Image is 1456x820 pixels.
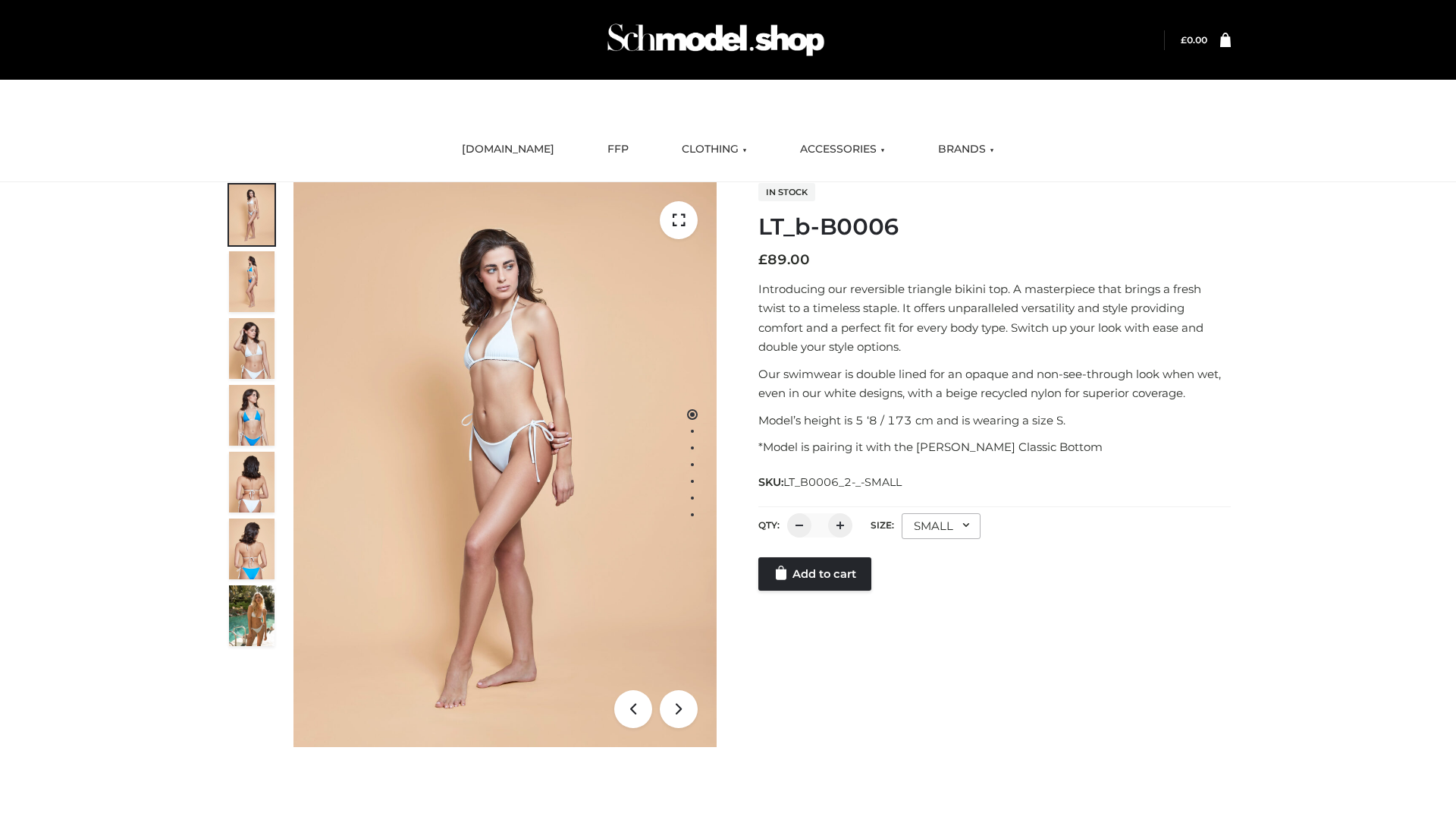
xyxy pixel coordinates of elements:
a: BRANDS [927,133,1006,166]
label: QTY: [758,519,780,531]
a: ACCESSORIES [789,133,896,166]
p: *Model is pairing it with the [PERSON_NAME] Classic Bottom [758,437,1231,457]
img: ArielClassicBikiniTop_CloudNine_AzureSky_OW114ECO_1-scaled.jpg [229,184,275,245]
a: CLOTHING [670,133,758,166]
img: ArielClassicBikiniTop_CloudNine_AzureSky_OW114ECO_1 [293,182,717,747]
img: Schmodel Admin 964 [602,10,830,70]
h1: LT_b-B0006 [758,213,1231,241]
img: ArielClassicBikiniTop_CloudNine_AzureSky_OW114ECO_8-scaled.jpg [229,519,275,579]
span: In stock [758,183,815,201]
p: Model’s height is 5 ‘8 / 173 cm and is wearing a size S. [758,411,1231,430]
img: ArielClassicBikiniTop_CloudNine_AzureSky_OW114ECO_7-scaled.jpg [229,452,275,512]
span: SKU: [758,473,903,491]
label: Size: [871,519,894,531]
img: ArielClassicBikiniTop_CloudNine_AzureSky_OW114ECO_3-scaled.jpg [229,318,275,379]
a: Add to cart [758,557,871,591]
bdi: 89.00 [758,251,810,268]
img: ArielClassicBikiniTop_CloudNine_AzureSky_OW114ECO_4-scaled.jpg [229,385,275,446]
img: ArielClassicBikiniTop_CloudNine_AzureSky_OW114ECO_2-scaled.jpg [229,251,275,312]
p: Our swimwear is double lined for an opaque and non-see-through look when wet, even in our white d... [758,364,1231,403]
bdi: 0.00 [1181,34,1207,46]
span: £ [1181,34,1187,46]
p: Introducing our reversible triangle bikini top. A masterpiece that brings a fresh twist to a time... [758,279,1231,357]
span: £ [758,251,767,268]
a: [DOMAIN_NAME] [450,133,566,166]
div: SMALL [902,513,981,539]
a: FFP [596,133,640,166]
span: LT_B0006_2-_-SMALL [783,475,902,489]
img: Arieltop_CloudNine_AzureSky2.jpg [229,585,275,646]
a: £0.00 [1181,34,1207,46]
